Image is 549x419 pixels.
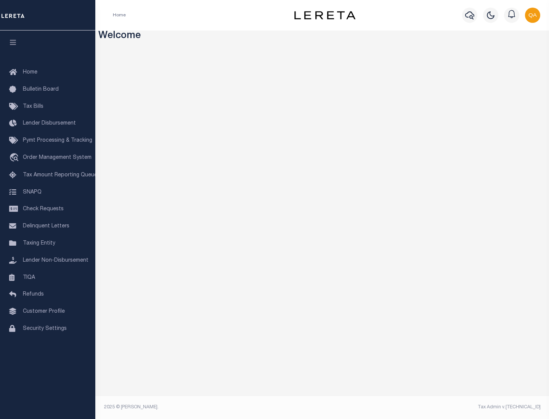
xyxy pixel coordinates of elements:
div: 2025 © [PERSON_NAME]. [98,404,323,411]
img: svg+xml;base64,PHN2ZyB4bWxucz0iaHR0cDovL3d3dy53My5vcmcvMjAwMC9zdmciIHBvaW50ZXItZXZlbnRzPSJub25lIi... [525,8,540,23]
span: Lender Non-Disbursement [23,258,88,263]
div: Tax Admin v.[TECHNICAL_ID] [328,404,541,411]
li: Home [113,12,126,19]
span: Check Requests [23,206,64,212]
span: Taxing Entity [23,241,55,246]
span: Refunds [23,292,44,297]
span: Order Management System [23,155,91,160]
img: logo-dark.svg [294,11,355,19]
span: Tax Amount Reporting Queue [23,173,97,178]
span: Home [23,70,37,75]
span: Tax Bills [23,104,43,109]
span: Bulletin Board [23,87,59,92]
span: Pymt Processing & Tracking [23,138,92,143]
span: Lender Disbursement [23,121,76,126]
span: TIQA [23,275,35,280]
i: travel_explore [9,153,21,163]
span: SNAPQ [23,189,42,195]
h3: Welcome [98,30,546,42]
span: Security Settings [23,326,67,331]
span: Customer Profile [23,309,65,314]
span: Delinquent Letters [23,224,69,229]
